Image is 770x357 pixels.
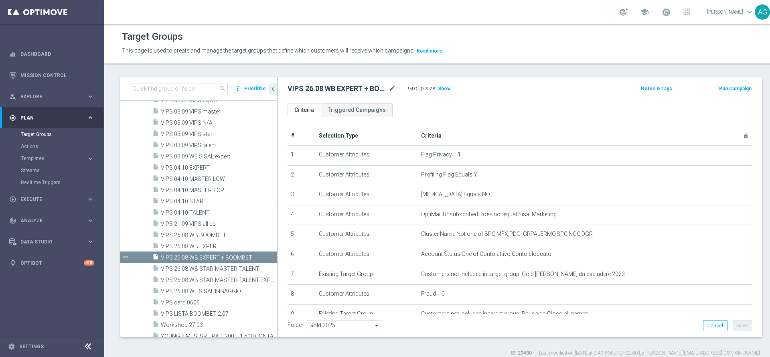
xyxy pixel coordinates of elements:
td: 9 [288,304,316,325]
td: Customer Attributes [316,205,418,225]
button: Data Studio keyboard_arrow_right [9,239,95,245]
div: Plan [9,114,87,122]
h2: VIPS 26.08 WB EXPERT + BOOMBET [288,84,387,93]
i: keyboard_arrow_right [87,155,94,162]
span: VIPS 04.10 MASTER TOP [161,187,277,194]
i: insert_drive_file [152,254,159,263]
button: lightbulb Optibot +10 [9,260,95,266]
i: insert_drive_file [152,332,159,341]
button: Run Campaign [718,84,752,93]
a: Dashboard [20,43,94,65]
div: Streams [21,164,103,176]
i: track_changes [9,217,16,224]
td: 2 [288,165,316,185]
td: 4 [288,205,316,225]
i: chevron_left [269,85,277,93]
a: Actions [21,143,83,150]
div: Explore [9,93,87,100]
i: delete_forever [743,133,749,139]
span: VIPS 03.09 VIPS talent [161,142,277,149]
i: keyboard_arrow_right [87,217,94,224]
div: Target Groups [21,128,103,140]
button: Save [733,320,752,331]
i: more_vert [234,83,242,94]
i: keyboard_arrow_right [87,195,94,203]
i: insert_drive_file [152,209,159,218]
span: Profiling Flag Equals Y [421,171,477,178]
span: VIPS 26.08 WB BOOMBET [161,232,277,239]
td: 8 [288,285,316,305]
span: VIPS 26.08 WE SISAL INGAGGIO [161,288,277,295]
label: Last modified on [DATE] at 2:49 PM UTC+02:00 by [PERSON_NAME][EMAIL_ADDRESS][DOMAIN_NAME] [539,350,760,357]
i: insert_drive_file [152,96,159,105]
span: VIPS 26.08 WB STAR-MASTER-TALENT [161,266,277,272]
button: gps_fixed Plan keyboard_arrow_right [9,115,95,121]
i: insert_drive_file [152,276,159,285]
span: Criteria [421,132,442,139]
span: Data Studio [20,239,87,244]
th: Selection Type [316,127,418,145]
div: track_changes Analyze keyboard_arrow_right [9,217,95,224]
i: insert_drive_file [152,321,159,330]
div: Data Studio [9,238,87,245]
a: Realtime Triggers [21,179,83,186]
i: keyboard_arrow_right [87,114,94,122]
i: insert_drive_file [152,310,159,319]
button: Mission Control [9,72,95,79]
td: Customer Attributes [316,245,418,265]
span: keyboard_arrow_down [745,8,754,16]
span: VIPS 26.08 WB STAR-MASTER-TALENT-EXPERT-BOOMBET [161,277,277,284]
button: equalizer Dashboard [9,51,95,57]
i: person_search [9,93,16,100]
i: insert_drive_file [152,108,159,117]
a: [PERSON_NAME]keyboard_arrow_down [706,6,755,18]
span: Customers not included in target group: Pausa da Gioco all games [421,310,588,317]
i: insert_drive_file [152,152,159,162]
th: # [288,127,316,145]
a: Criteria [288,103,321,117]
td: Customer Attributes [316,185,418,205]
div: play_circle_outline Execute keyboard_arrow_right [9,196,95,203]
div: person_search Explore keyboard_arrow_right [9,93,95,100]
td: 7 [288,265,316,285]
button: Templates keyboard_arrow_right [21,155,95,162]
i: insert_drive_file [152,175,159,184]
i: insert_drive_file [152,186,159,195]
td: 5 [288,225,316,245]
div: Templates [21,156,87,161]
i: insert_drive_file [152,298,159,308]
td: Customer Attributes [316,165,418,185]
label: ID: 23430 [511,350,532,357]
span: Execute [20,197,87,202]
i: insert_drive_file [152,220,159,229]
a: Optibot [20,252,84,274]
span: VIPS 04.10 STAR [161,198,277,205]
span: VIPS 21.09 VIPS all cb [161,221,277,227]
td: Customer Attributes [316,145,418,165]
span: VIPS 26.08 WB EXPERT [161,243,277,250]
div: Execute [9,196,87,203]
div: Dashboard [9,43,94,65]
span: VIPS 03.09 WE SISAL expert [161,153,277,160]
i: insert_drive_file [152,197,159,207]
span: Plan [20,116,87,120]
i: lightbulb [9,260,16,267]
span: Account Status One of Conto attivo,Conto bloccato [421,251,551,258]
i: mode_edit [389,84,396,93]
span: Workshop 27.03 [161,322,277,329]
span: VIPS 03.09 VIPS star [161,131,277,138]
div: +10 [84,260,94,266]
div: Actions [21,140,103,152]
i: insert_drive_file [152,164,159,173]
span: Customers not included in target group: Gold [PERSON_NAME] da escludere 2023 [421,271,625,278]
a: Settings [19,344,44,349]
a: Target Groups [21,131,83,138]
button: Read more [416,47,443,55]
div: Mission Control [9,65,94,86]
span: VIPS card 0609 [161,299,277,306]
i: insert_drive_file [152,119,159,128]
